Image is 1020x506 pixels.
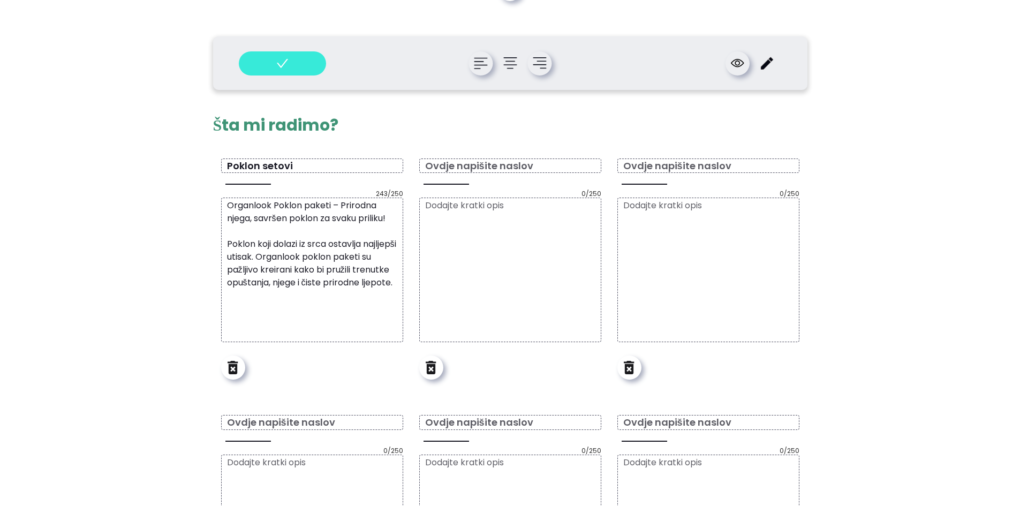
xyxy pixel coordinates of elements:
[221,189,403,199] p: 243/250
[503,57,517,70] img: align text
[221,158,403,173] input: Ovdje napišite naslov
[533,57,546,70] img: align text
[419,158,601,173] input: Ovdje napišite naslov
[221,415,403,429] input: Ovdje napišite naslov
[226,361,240,374] img: delete
[760,57,774,70] img: edit mode
[617,189,799,199] p: 0/250
[213,116,807,135] h4: Šta mi radimo?
[419,189,601,199] p: 0/250
[221,446,403,456] p: 0/250
[623,361,636,374] img: delete
[419,446,601,456] p: 0/250
[474,57,487,70] img: align text
[276,57,289,70] span: check
[617,446,799,456] p: 0/250
[221,198,403,342] textarea: Organlook Poklon paketi – Prirodna njega, savršen poklon za svaku priliku! Poklon koji dolazi iz ...
[731,57,744,70] img: view mode
[419,415,601,429] input: Ovdje napišite naslov
[425,361,438,374] img: delete
[617,415,799,429] input: Ovdje napišite naslov
[617,158,799,173] input: Ovdje napišite naslov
